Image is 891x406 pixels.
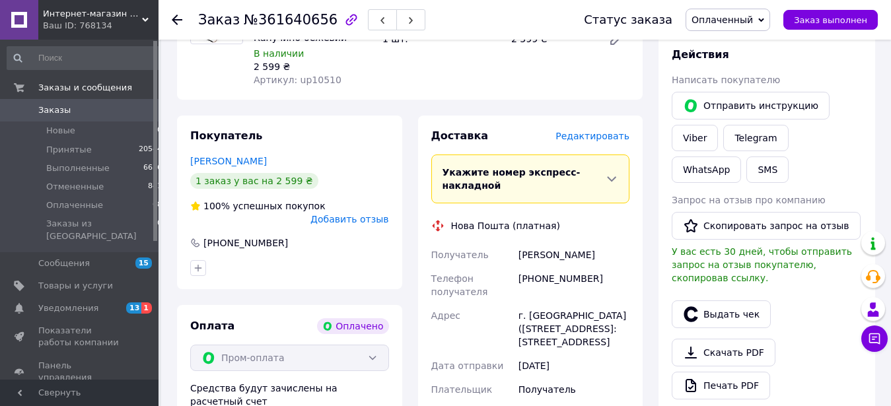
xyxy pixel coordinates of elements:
[672,156,741,183] a: WhatsApp
[46,181,104,193] span: Отмененные
[672,212,861,240] button: Скопировать запрос на отзыв
[126,302,141,314] span: 13
[783,10,878,30] button: Заказ выполнен
[431,129,489,142] span: Доставка
[448,219,563,232] div: Нова Пошта (платная)
[692,15,753,25] span: Оплаченный
[135,257,152,269] span: 15
[46,162,110,174] span: Выполненные
[672,92,830,119] button: Отправить инструкцию
[153,199,162,211] span: 68
[172,13,182,26] div: Вернуться назад
[190,173,318,189] div: 1 заказ у вас на 2 599 ₴
[157,125,162,137] span: 0
[244,12,338,28] span: №361640656
[431,360,504,371] span: Дата отправки
[861,325,888,352] button: Чат с покупателем
[672,339,775,366] a: Скачать PDF
[203,201,230,211] span: 100%
[46,218,157,242] span: Заказы из [GEOGRAPHIC_DATA]
[143,162,162,174] span: 6636
[516,267,632,304] div: [PHONE_NUMBER]
[38,360,122,384] span: Панель управления
[746,156,789,183] button: SMS
[555,131,629,141] span: Редактировать
[46,144,92,156] span: Принятые
[157,218,162,242] span: 0
[443,167,581,191] span: Укажите номер экспресс-накладной
[516,243,632,267] div: [PERSON_NAME]
[148,181,162,193] span: 841
[584,13,672,26] div: Статус заказа
[431,384,493,395] span: Плательщик
[431,250,489,260] span: Получатель
[38,325,122,349] span: Показатели работы компании
[672,125,718,151] a: Viber
[672,75,780,85] span: Написать покупателю
[672,300,771,328] button: Выдать чек
[190,129,262,142] span: Покупатель
[723,125,788,151] a: Telegram
[516,304,632,354] div: г. [GEOGRAPHIC_DATA] ([STREET_ADDRESS]: [STREET_ADDRESS]
[310,214,388,224] span: Добавить отзыв
[198,12,240,28] span: Заказ
[38,257,90,269] span: Сообщения
[431,310,460,321] span: Адрес
[794,15,867,25] span: Заказ выполнен
[516,354,632,378] div: [DATE]
[672,246,852,283] span: У вас есть 30 дней, чтобы отправить запрос на отзыв покупателю, скопировав ссылку.
[202,236,289,250] div: [PHONE_NUMBER]
[317,318,388,334] div: Оплачено
[190,320,234,332] span: Оплата
[43,8,142,20] span: Интернет-магазин "Kid Toys"
[38,104,71,116] span: Заказы
[516,378,632,401] div: Получатель
[190,199,326,213] div: успешных покупок
[139,144,162,156] span: 20544
[46,125,75,137] span: Новые
[38,302,98,314] span: Уведомления
[190,156,267,166] a: [PERSON_NAME]
[254,75,341,85] span: Артикул: up10510
[38,82,132,94] span: Заказы и сообщения
[431,273,488,297] span: Телефон получателя
[43,20,159,32] div: Ваш ID: 768134
[254,48,304,59] span: В наличии
[672,48,729,61] span: Действия
[38,280,113,292] span: Товары и услуги
[254,60,372,73] div: 2 599 ₴
[672,195,826,205] span: Запрос на отзыв про компанию
[672,372,770,399] a: Печать PDF
[46,199,103,211] span: Оплаченные
[141,302,152,314] span: 1
[7,46,163,70] input: Поиск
